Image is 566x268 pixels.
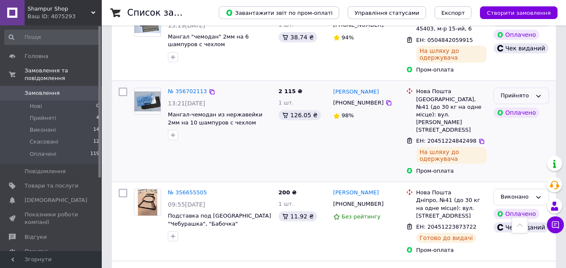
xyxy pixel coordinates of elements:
span: 94% [342,34,354,41]
a: Фото товару [134,88,161,115]
span: Показники роботи компанії [25,211,78,226]
span: 119 [90,150,99,158]
span: 13:21[DATE] [168,100,205,107]
button: Створити замовлення [480,6,558,19]
span: Прийняті [30,114,56,122]
span: Завантажити звіт по пром-оплаті [226,9,332,17]
span: 15:19[DATE] [168,22,205,29]
div: Готово до видачі [416,233,477,243]
div: Пром-оплата [416,246,487,254]
span: Нові [30,102,42,110]
div: 11.92 ₴ [279,211,317,221]
div: Нова Пошта [416,189,487,196]
button: Управління статусами [348,6,426,19]
span: Створити замовлення [487,10,551,16]
div: Прийнято [501,91,532,100]
div: Пром-оплата [416,167,487,175]
span: 09:55[DATE] [168,201,205,208]
span: 1 шт. [279,201,294,207]
span: Замовлення та повідомлення [25,67,102,82]
img: Фото товару [134,91,161,111]
span: 14 [93,126,99,134]
div: Виконано [501,193,532,202]
span: 200 ₴ [279,189,297,196]
span: ЕН: 20451223873722 [416,224,477,230]
a: № 356702113 [168,88,207,94]
span: Скасовані [30,138,59,146]
span: Відгуки [25,233,47,241]
a: Фото товару [134,189,161,216]
div: Ваш ID: 4075293 [28,13,102,20]
div: Дніпро, №41 (до 30 кг на одне місце): вул. [STREET_ADDRESS] [416,196,487,220]
span: Експорт [441,10,465,16]
a: [PERSON_NAME] [333,88,379,96]
h1: Список замовлень [127,8,213,18]
div: [PHONE_NUMBER] [332,97,385,108]
a: [PERSON_NAME] [333,189,379,197]
div: Оплачено [494,30,539,40]
div: Чек виданий [494,43,549,53]
span: 12 [93,138,99,146]
span: 1 шт. [279,99,294,106]
span: Повідомлення [25,168,66,175]
a: Подставка под [GEOGRAPHIC_DATA] "Чебурашка", "Бабочка" [168,213,271,227]
span: ЕН: 0504842059915 [416,37,473,43]
div: [PHONE_NUMBER] [332,199,385,210]
span: Виконані [30,126,56,134]
span: 4 [96,114,99,122]
button: Чат з покупцем [547,216,564,233]
div: На шляху до одержувача [416,46,487,63]
a: № 356655505 [168,189,207,196]
span: 2 115 ₴ [279,88,302,94]
a: Мангал-чемодан из нержавейки 2мм на 10 шампуров с чехлом [168,111,262,126]
div: На шляху до одержувача [416,147,487,164]
span: [DEMOGRAPHIC_DATA] [25,196,87,204]
span: Товари та послуги [25,182,78,190]
a: Створити замовлення [471,9,558,16]
span: Управління статусами [354,10,419,16]
div: 38.74 ₴ [279,32,317,42]
div: Нова Пошта [416,88,487,95]
span: 0 [96,102,99,110]
div: Чек виданий [494,222,549,232]
span: Головна [25,52,48,60]
button: Експорт [435,6,472,19]
a: Мангал "чемодан" 2мм на 6 шампуров с чехлом [168,33,249,48]
input: Пошук [4,30,100,45]
button: Завантажити звіт по пром-оплаті [219,6,339,19]
div: 126.05 ₴ [279,110,321,120]
span: Без рейтингу [342,213,381,220]
div: Оплачено [494,209,539,219]
div: Пром-оплата [416,66,487,74]
span: 1 шт. [279,22,294,28]
div: Оплачено [494,108,539,118]
span: 98% [342,112,354,119]
img: Фото товару [138,189,158,216]
span: Оплачені [30,150,56,158]
span: Shampur Shop [28,5,91,13]
div: [GEOGRAPHIC_DATA], №41 (до 30 кг на одне місце): вул. [PERSON_NAME][STREET_ADDRESS] [416,96,487,134]
span: ЕН: 20451224842498 [416,138,477,144]
span: Покупці [25,248,47,255]
span: Замовлення [25,89,60,97]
